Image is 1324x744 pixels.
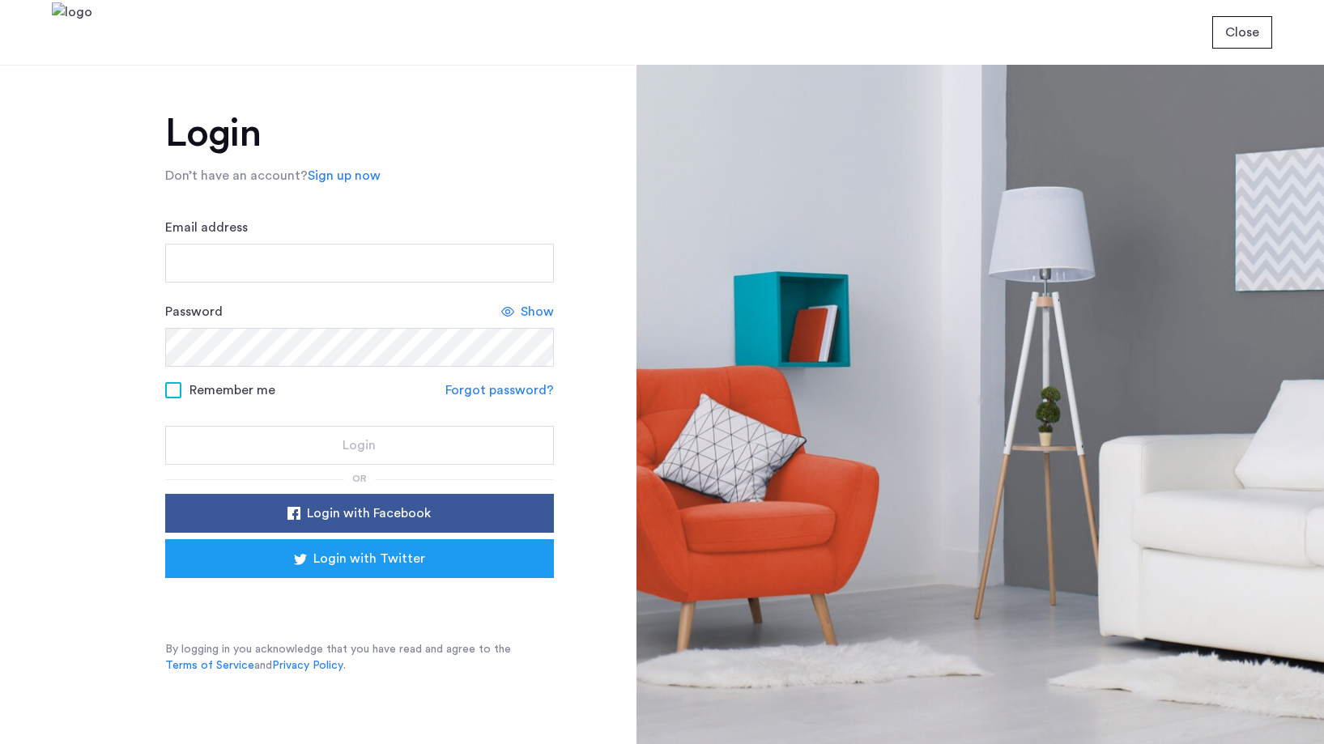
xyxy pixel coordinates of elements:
[165,218,248,237] label: Email address
[307,504,431,523] span: Login with Facebook
[343,436,376,455] span: Login
[165,302,223,321] label: Password
[308,166,381,185] a: Sign up now
[1225,23,1259,42] span: Close
[313,549,425,568] span: Login with Twitter
[165,641,554,674] p: By logging in you acknowledge that you have read and agree to the and .
[445,381,554,400] a: Forgot password?
[165,114,554,153] h1: Login
[521,302,554,321] span: Show
[165,539,554,578] button: button
[189,381,275,400] span: Remember me
[165,657,254,674] a: Terms of Service
[272,657,343,674] a: Privacy Policy
[165,169,308,182] span: Don’t have an account?
[165,426,554,465] button: button
[1212,16,1272,49] button: button
[165,494,554,533] button: button
[52,2,92,63] img: logo
[352,474,367,483] span: or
